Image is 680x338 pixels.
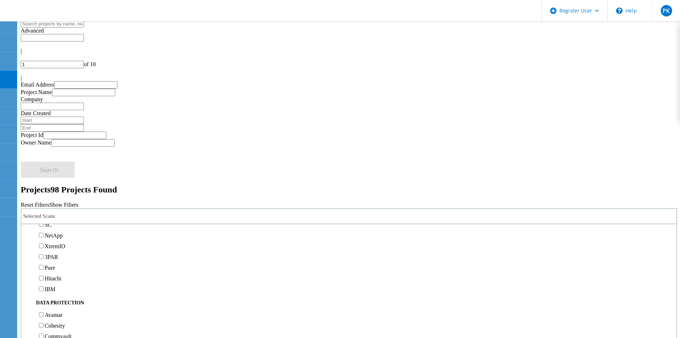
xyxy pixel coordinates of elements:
[45,275,61,281] label: Hitachi
[21,132,43,138] label: Project Id
[616,8,623,14] svg: \n
[45,323,65,329] label: Cohesity
[21,20,84,28] input: Search projects by name, owner, ID, company, etc
[21,82,54,88] label: Email Address
[21,28,44,34] span: Advanced
[663,8,670,14] span: PK
[21,162,75,178] button: Search
[21,110,51,116] label: Date Created
[21,89,52,95] label: Project Name
[45,222,52,228] label: SC
[25,300,673,307] div: Data Protection
[45,286,55,292] label: IBM
[21,48,677,54] div: |
[45,312,62,318] label: Avamar
[84,61,96,67] span: of 10
[40,166,59,174] span: Search
[45,265,55,271] label: Pure
[21,75,677,81] div: |
[21,185,51,194] b: Projects
[49,202,78,208] a: Show Filters
[7,14,84,20] a: Live Optics Dashboard
[45,232,63,239] label: NetApp
[21,117,84,124] input: Start
[21,202,49,208] a: Reset Filters
[21,96,43,102] label: Company
[21,139,51,146] label: Owner Name
[51,185,117,194] span: 98 Projects Found
[45,254,58,260] label: 3PAR
[21,208,677,224] div: Selected Scans
[45,243,65,249] label: XtremIO
[21,124,84,132] input: End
